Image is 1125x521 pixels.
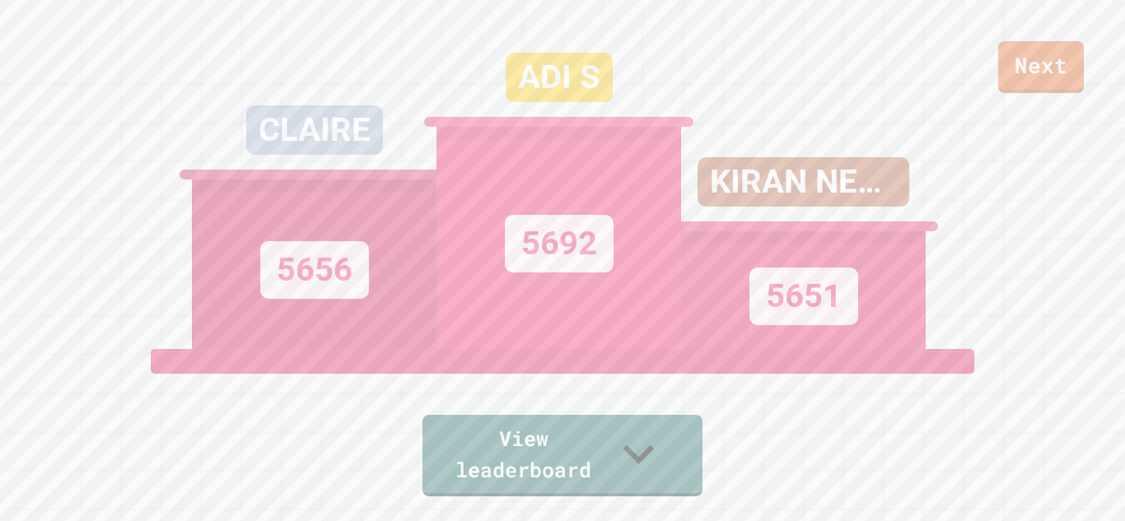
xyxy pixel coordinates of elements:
div: ADI S [505,53,612,102]
a: View leaderboard [422,415,703,496]
div: 5656 [260,241,369,299]
a: Next [998,41,1084,93]
div: CLAIRE [246,105,383,155]
div: KIRAN NEWYE [698,157,909,207]
div: 5692 [505,215,614,272]
div: 5651 [749,267,858,325]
